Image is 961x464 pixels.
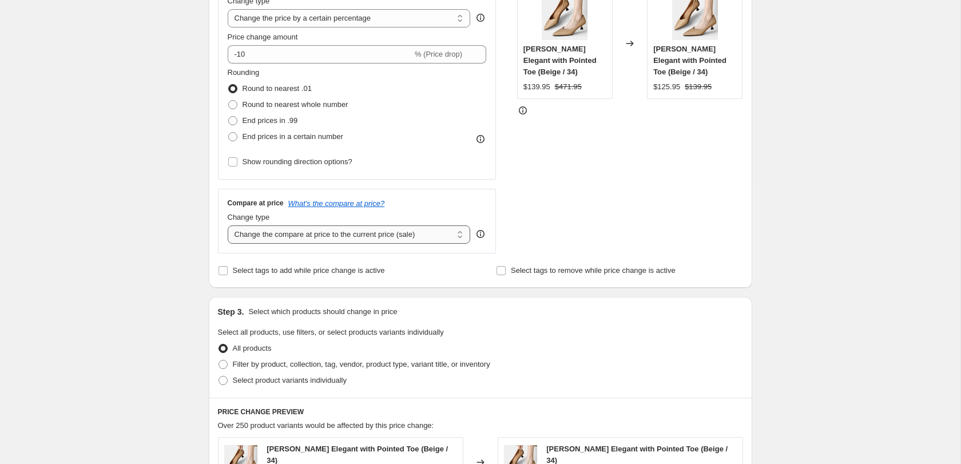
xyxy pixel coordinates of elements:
span: Select tags to remove while price change is active [511,266,676,275]
span: All products [233,344,272,352]
input: -15 [228,45,412,64]
span: Price change amount [228,33,298,41]
span: Change type [228,213,270,221]
span: Rounding [228,68,260,77]
strike: $139.95 [685,81,712,93]
span: Select product variants individually [233,376,347,384]
span: Select all products, use filters, or select products variants individually [218,328,444,336]
div: help [475,228,486,240]
span: Filter by product, collection, tag, vendor, product type, variant title, or inventory [233,360,490,368]
div: $139.95 [523,81,550,93]
span: [PERSON_NAME] Elegant with Pointed Toe (Beige / 34) [653,45,726,76]
button: What's the compare at price? [288,199,385,208]
p: Select which products should change in price [248,306,397,318]
h6: PRICE CHANGE PREVIEW [218,407,743,417]
span: End prices in a certain number [243,132,343,141]
div: $125.95 [653,81,680,93]
h3: Compare at price [228,199,284,208]
span: Over 250 product variants would be affected by this price change: [218,421,434,430]
span: [PERSON_NAME] Elegant with Pointed Toe (Beige / 34) [523,45,597,76]
div: help [475,12,486,23]
span: End prices in .99 [243,116,298,125]
span: Select tags to add while price change is active [233,266,385,275]
span: % (Price drop) [415,50,462,58]
h2: Step 3. [218,306,244,318]
span: Round to nearest .01 [243,84,312,93]
span: Show rounding direction options? [243,157,352,166]
strike: $471.95 [555,81,582,93]
span: Round to nearest whole number [243,100,348,109]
